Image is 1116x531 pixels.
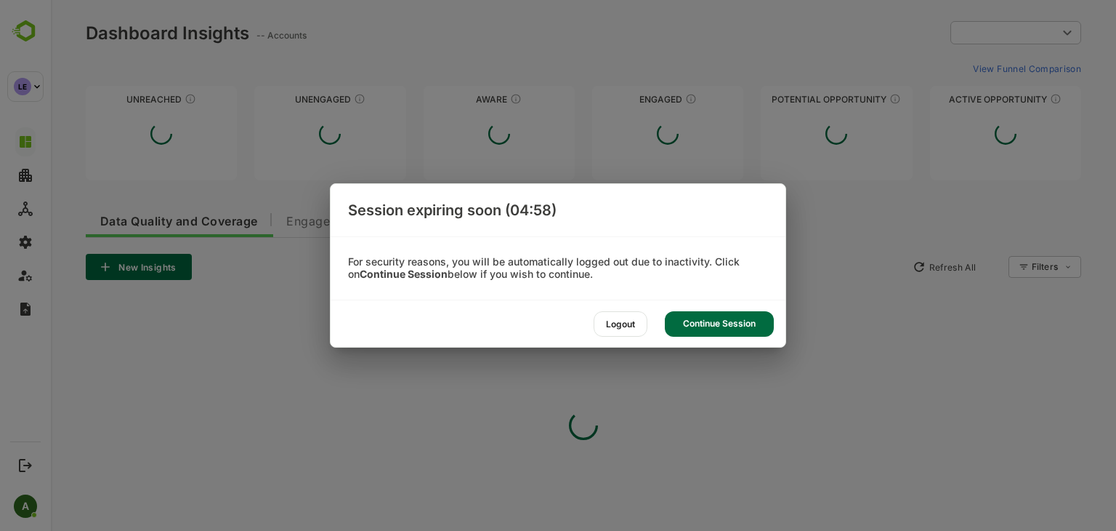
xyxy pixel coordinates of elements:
[710,94,861,105] div: Potential Opportunity
[981,261,1007,272] div: Filters
[979,254,1030,280] div: Filters
[235,216,307,228] span: Engagement
[549,216,575,228] span: Deal
[665,311,774,337] div: Continue Session
[203,94,355,105] div: Unengaged
[879,94,1030,105] div: Active Opportunity
[35,94,186,105] div: Unreached
[855,255,931,279] button: Refresh All
[838,93,850,105] div: These accounts are MQAs and can be passed on to Inside Sales
[336,216,368,228] span: Intent
[373,94,524,105] div: Aware
[360,268,448,280] b: Continue Session
[397,216,520,228] span: Potential Opportunity
[331,184,785,236] div: Session expiring soon (04:58)
[303,93,315,105] div: These accounts have not shown enough engagement and need nurturing
[604,216,660,228] span: Customer
[594,311,647,337] div: Logout
[35,254,141,280] button: New Insights
[49,216,206,228] span: Data Quality and Coverage
[541,94,692,105] div: Engaged
[35,23,198,44] div: Dashboard Insights
[134,93,145,105] div: These accounts have not been engaged with for a defined time period
[916,57,1030,80] button: View Funnel Comparison
[459,93,471,105] div: These accounts have just entered the buying cycle and need further nurturing
[331,256,785,281] div: For security reasons, you will be automatically logged out due to inactivity. Click on below if y...
[206,30,260,41] ag: -- Accounts
[634,93,646,105] div: These accounts are warm, further nurturing would qualify them to MQAs
[899,20,1030,46] div: ​
[999,93,1011,105] div: These accounts have open opportunities which might be at any of the Sales Stages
